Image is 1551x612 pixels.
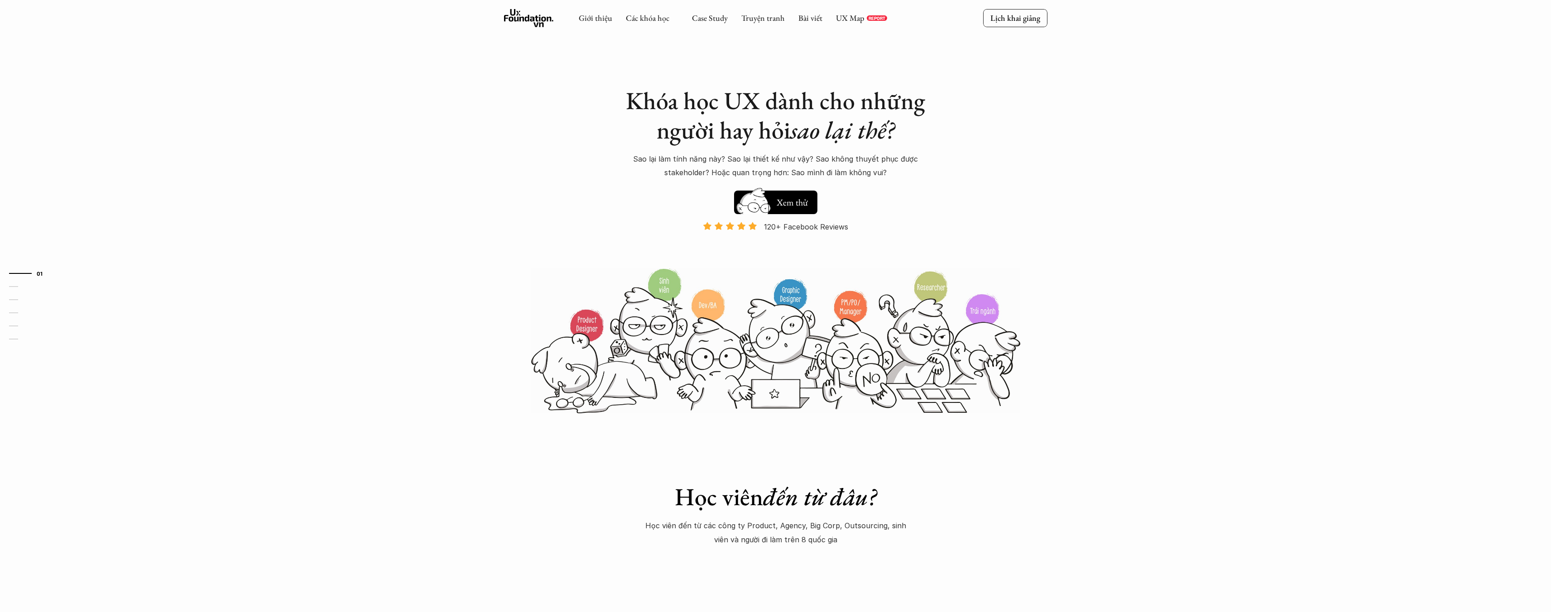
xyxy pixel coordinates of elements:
[990,13,1040,23] p: Lịch khai giảng
[9,268,52,279] a: 01
[777,196,808,209] h5: Xem thử
[734,186,817,214] a: Xem thử
[836,13,864,23] a: UX Map
[640,519,912,546] p: Học viên đến từ các công ty Product, Agency, Big Corp, Outsourcing, sinh viên và người đi làm trê...
[798,13,822,23] a: Bài viết
[617,86,934,145] h1: Khóa học UX dành cho những người hay hỏi
[983,9,1047,27] a: Lịch khai giảng
[790,114,894,146] em: sao lại thế?
[764,220,848,234] p: 120+ Facebook Reviews
[869,15,885,21] p: REPORT
[692,13,728,23] a: Case Study
[741,13,785,23] a: Truyện tranh
[579,13,612,23] a: Giới thiệu
[617,482,934,512] h1: Học viên
[626,13,669,23] a: Các khóa học
[37,270,43,276] strong: 01
[695,221,856,267] a: 120+ Facebook Reviews
[617,152,934,180] p: Sao lại làm tính năng này? Sao lại thiết kế như vậy? Sao không thuyết phục được stakeholder? Hoặc...
[867,15,887,21] a: REPORT
[763,481,876,512] em: đến từ đâu?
